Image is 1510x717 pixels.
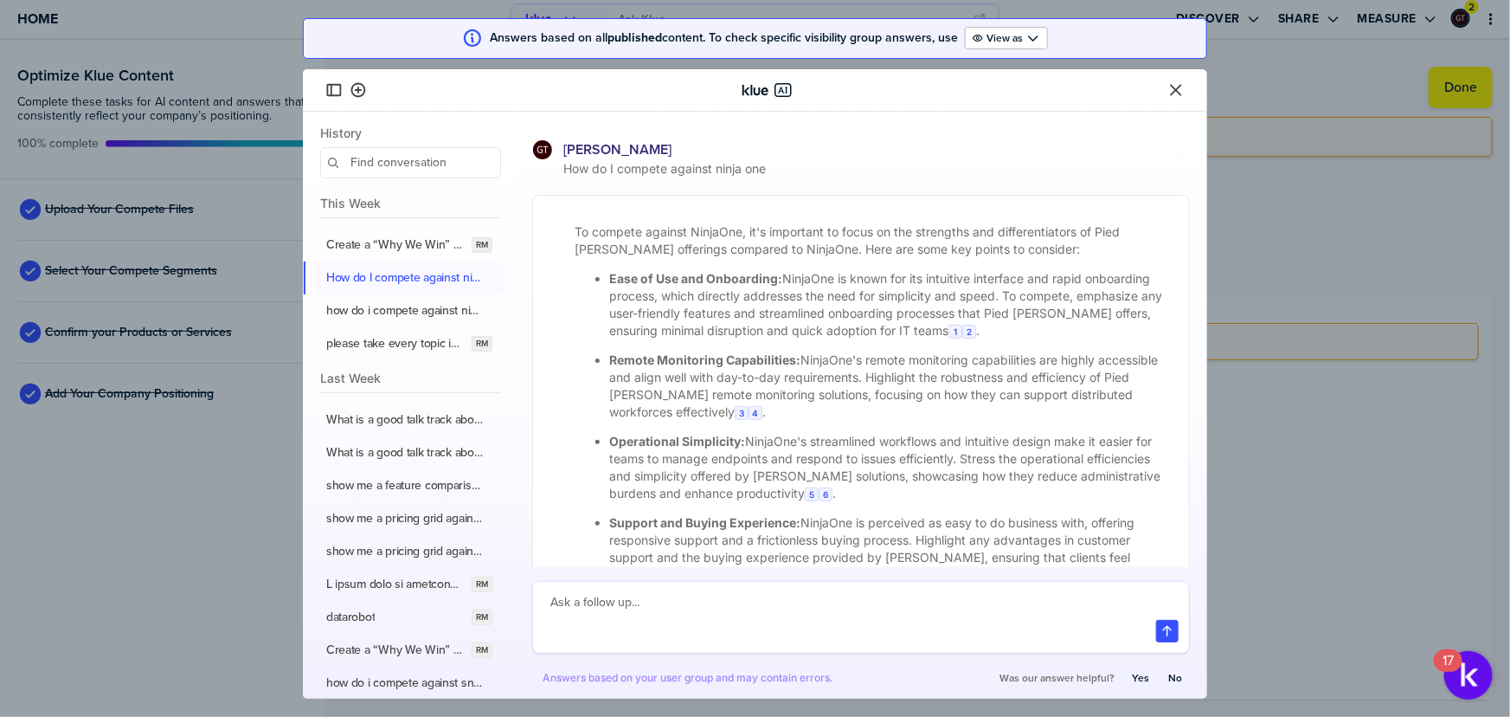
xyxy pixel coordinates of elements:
[533,140,552,159] img: ee1355cada6433fc92aa15fbfe4afd43-sml.png
[314,568,504,601] button: L ipsum dolo si ametconsec adi ELITSED doeiu temp in utlab etdolore ma aliqua. Enimad minimve qui...
[314,667,504,700] button: how do i compete against snowflake
[575,223,1168,258] p: To compete against NinjaOne, it's important to focus on the strengths and differentiators of Pied...
[314,469,504,502] button: show me a feature comparison against our biggest competitors
[476,578,488,591] span: RM
[314,229,504,262] button: Create a “Why We Win” card against [Ninja One] with at least 4 winning points. For each of the 4 ...
[476,643,488,657] span: RM
[609,433,1168,502] p: NinjaOne's streamlined workflows and intuitive design make it easier for teams to manage endpoint...
[823,489,828,500] span: 6
[490,31,958,45] span: Answers based on all content. To check specific visibility group answers, use
[476,610,488,624] span: RM
[314,601,504,634] button: datarobotRM
[1168,671,1182,685] label: No
[563,141,671,158] span: [PERSON_NAME]
[326,303,485,319] label: how do i compete against ninja one
[1443,661,1454,683] div: 17
[326,336,465,352] label: please take every topic in the abridge battlecard and create one long card here that I can then c...
[609,352,1168,421] p: NinjaOne's remote monitoring capabilities are highly accessible and align well with day-to-day re...
[326,610,375,625] label: datarobot
[314,404,504,436] button: What is a good talk track about our biggest strength?
[609,352,800,367] strong: Remote Monitoring Capabilities:
[314,262,504,294] button: How do I compete against ninja one
[965,27,1048,49] button: Open Drop
[476,238,488,252] span: RM
[999,671,1114,685] span: Was our answer helpful?
[609,270,1168,339] p: NinjaOne is known for its intuitive interface and rapid onboarding process, which directly addres...
[320,371,501,385] span: Last Week
[986,31,1023,45] label: View as
[326,675,485,691] label: how do i compete against snowflake
[326,544,485,559] label: show me a pricing grid against our biggest competitors
[326,237,465,253] label: Create a “Why We Win” card against [Ninja One] with at least 4 winning points. For each of the 4 ...
[1444,651,1493,700] button: Open Resource Center, 17 new notifications
[314,502,504,535] button: show me a pricing grid against our biggest competitors
[609,434,745,449] strong: Operational Simplicity:
[326,643,465,658] label: Create a “Why We Win” card against Snowflake with at least 4 winning points. For each of the 4 “W...
[1160,667,1190,689] button: No
[1132,671,1149,685] label: Yes
[543,671,833,685] span: Answers based on your user group and may contain errors.
[314,294,504,327] button: how do i compete against ninja one
[320,196,501,210] span: This Week
[560,160,1190,178] span: How do I compete against ninja one
[1166,80,1186,100] button: Close
[314,327,504,360] button: please take every topic in the abridge battlecard and create one long card here that I can then c...
[326,412,485,428] label: What is a good talk track about our biggest strength?
[739,408,744,418] span: 3
[1124,667,1157,689] button: Yes
[326,577,465,592] label: L ipsum dolo si ametconsec adi ELITSED doeiu temp in utlab etdolore ma aliqua. Enimad minimve qui...
[609,514,1168,584] p: NinjaOne is perceived as easy to do business with, offering responsive support and a frictionless...
[809,489,814,500] span: 5
[326,511,485,526] label: show me a pricing grid against our biggest competitors
[320,147,501,178] input: Find conversation
[476,337,488,351] span: RM
[326,270,485,286] label: How do I compete against ninja one
[967,326,972,337] span: 2
[326,478,485,494] label: show me a feature comparison against our biggest competitors
[314,436,504,469] button: What is a good talk track about our biggest strength?
[314,634,504,667] button: Create a “Why We Win” card against Snowflake with at least 4 winning points. For each of the 4 “W...
[609,515,800,530] strong: Support and Buying Experience:
[607,29,662,47] strong: published
[532,139,553,160] div: Graham Tutti
[609,271,782,286] strong: Ease of Use and Onboarding:
[753,408,759,418] span: 4
[314,535,504,568] button: show me a pricing grid against our biggest competitors
[320,126,501,140] span: History
[954,326,957,337] span: 1
[326,445,485,461] label: What is a good talk track about our biggest strength?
